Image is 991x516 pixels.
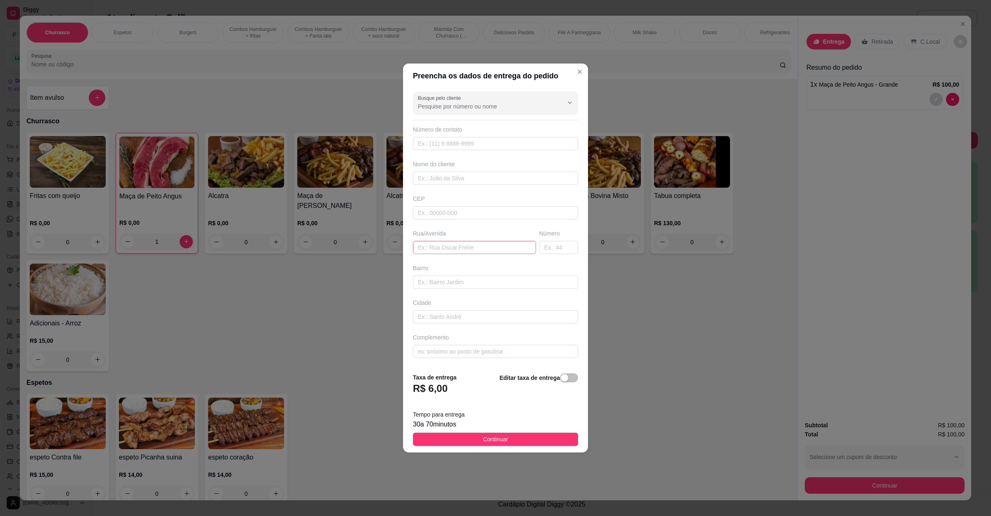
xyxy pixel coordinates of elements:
[413,229,536,238] div: Rua/Avenida
[413,125,578,134] div: Número de contato
[413,276,578,289] input: Ex.: Bairro Jardim
[413,382,448,395] h3: R$ 6,00
[413,419,578,429] div: 30 a 70 minutos
[413,374,457,381] strong: Taxa de entrega
[413,345,578,358] input: ex: próximo ao posto de gasolina
[413,172,578,185] input: Ex.: João da Silva
[413,264,578,272] div: Bairro
[500,375,560,381] strong: Editar taxa de entrega
[418,102,550,111] input: Busque pelo cliente
[483,435,508,444] span: Continuar
[413,310,578,323] input: Ex.: Santo André
[413,137,578,150] input: Ex.: (11) 9 8888-9999
[413,160,578,168] div: Nome do cliente
[413,241,536,254] input: Ex.: Rua Oscar Freire
[413,333,578,342] div: Complemento
[539,229,578,238] div: Número
[413,206,578,219] input: Ex.: 00000-000
[418,94,464,101] label: Busque pelo cliente
[539,241,578,254] input: Ex.: 44
[413,299,578,307] div: Cidade
[413,195,578,203] div: CEP
[403,64,588,88] header: Preencha os dados de entrega do pedido
[563,96,576,109] button: Show suggestions
[573,65,586,78] button: Close
[413,433,578,446] button: Continuar
[413,411,465,418] span: Tempo para entrega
